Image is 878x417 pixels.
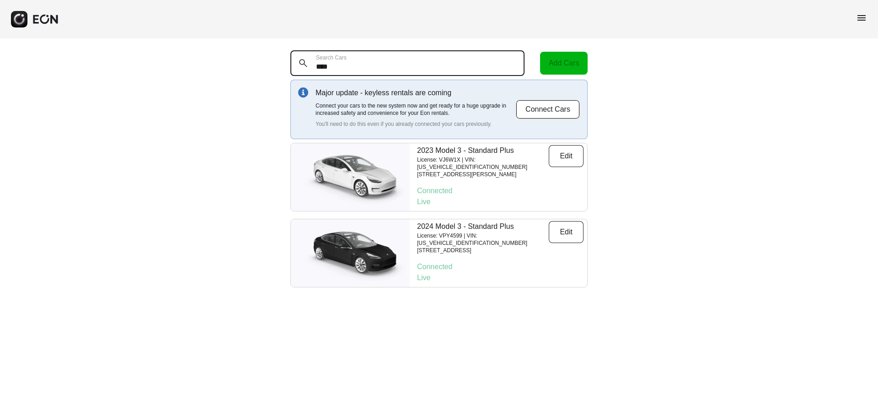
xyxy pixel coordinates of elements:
button: Edit [549,221,584,243]
p: You'll need to do this even if you already connected your cars previously. [316,120,516,128]
p: 2024 Model 3 - Standard Plus [417,221,549,232]
p: Major update - keyless rentals are coming [316,87,516,98]
p: [STREET_ADDRESS] [417,247,549,254]
img: info [298,87,308,97]
span: menu [856,12,867,23]
img: car [291,223,410,283]
img: car [291,147,410,207]
p: License: VPY4599 | VIN: [US_VEHICLE_IDENTIFICATION_NUMBER] [417,232,549,247]
p: Connected [417,185,584,196]
p: Live [417,272,584,283]
button: Connect Cars [516,100,580,119]
p: 2023 Model 3 - Standard Plus [417,145,549,156]
p: Live [417,196,584,207]
p: Connected [417,261,584,272]
p: License: VJ6W1X | VIN: [US_VEHICLE_IDENTIFICATION_NUMBER] [417,156,549,171]
p: [STREET_ADDRESS][PERSON_NAME] [417,171,549,178]
button: Edit [549,145,584,167]
p: Connect your cars to the new system now and get ready for a huge upgrade in increased safety and ... [316,102,516,117]
label: Search Cars [316,54,347,61]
